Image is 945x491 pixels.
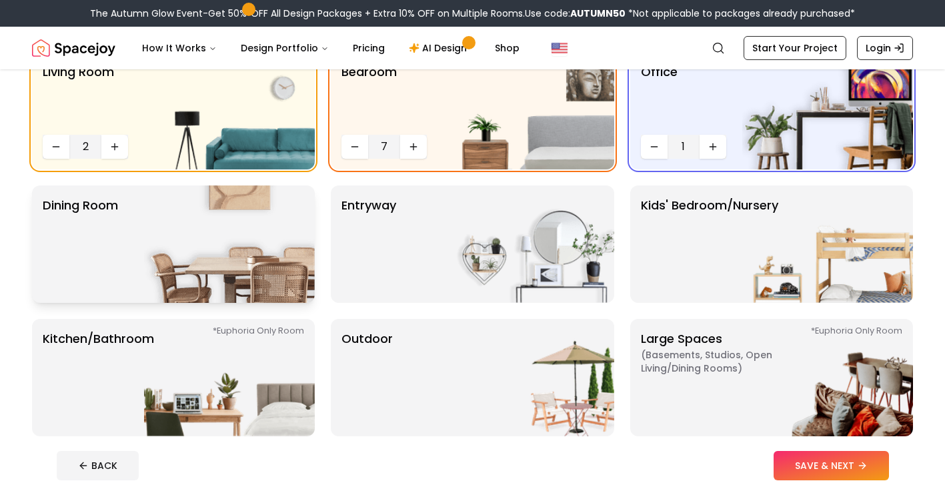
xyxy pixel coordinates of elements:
[341,196,396,292] p: entryway
[443,319,614,436] img: Outdoor
[230,35,339,61] button: Design Portfolio
[144,319,315,436] img: Kitchen/Bathroom *Euphoria Only
[131,35,227,61] button: How It Works
[131,35,530,61] nav: Main
[700,135,726,159] button: Increase quantity
[43,135,69,159] button: Decrease quantity
[32,35,115,61] a: Spacejoy
[552,40,568,56] img: United States
[32,35,115,61] img: Spacejoy Logo
[570,7,626,20] b: AUTUMN50
[341,63,397,129] p: Bedroom
[398,35,482,61] a: AI Design
[101,135,128,159] button: Increase quantity
[744,36,846,60] a: Start Your Project
[742,185,913,303] img: Kids' Bedroom/Nursery
[641,135,668,159] button: Decrease quantity
[43,63,114,129] p: Living Room
[43,196,118,292] p: Dining Room
[774,451,889,480] button: SAVE & NEXT
[373,139,395,155] span: 7
[443,52,614,169] img: Bedroom
[641,330,808,426] p: Large Spaces
[43,330,154,426] p: Kitchen/Bathroom
[857,36,913,60] a: Login
[673,139,694,155] span: 1
[32,27,913,69] nav: Global
[484,35,530,61] a: Shop
[57,451,139,480] button: BACK
[742,52,913,169] img: Office
[641,196,778,292] p: Kids' Bedroom/Nursery
[641,348,808,375] span: ( Basements, Studios, Open living/dining rooms )
[144,185,315,303] img: Dining Room
[742,319,913,436] img: Large Spaces *Euphoria Only
[443,185,614,303] img: entryway
[90,7,855,20] div: The Autumn Glow Event-Get 50% OFF All Design Packages + Extra 10% OFF on Multiple Rooms.
[144,52,315,169] img: Living Room
[400,135,427,159] button: Increase quantity
[341,330,393,426] p: Outdoor
[641,63,678,129] p: Office
[75,139,96,155] span: 2
[342,35,395,61] a: Pricing
[525,7,626,20] span: Use code:
[626,7,855,20] span: *Not applicable to packages already purchased*
[341,135,368,159] button: Decrease quantity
